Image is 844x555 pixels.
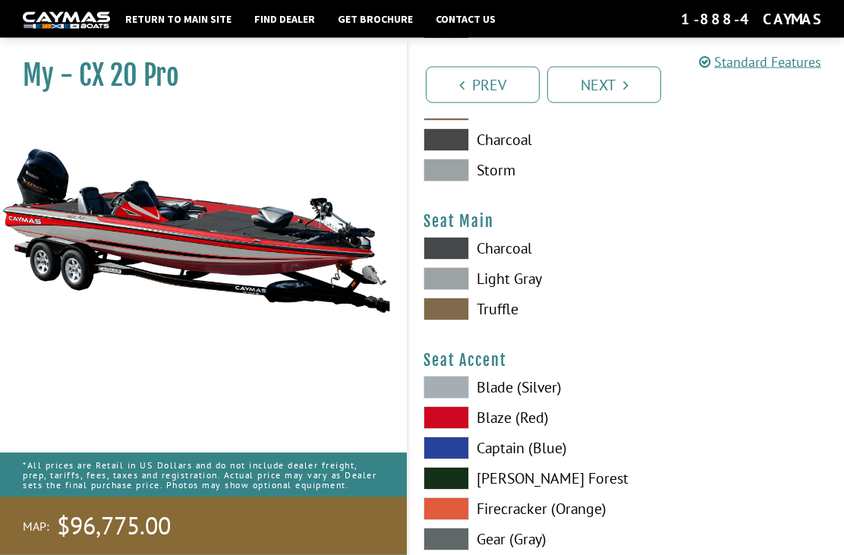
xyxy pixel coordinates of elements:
label: Light Gray [424,268,611,291]
a: Get Brochure [330,9,420,29]
a: Prev [426,67,540,103]
label: Gear (Gray) [424,528,611,551]
label: Charcoal [424,129,611,152]
h4: Seat Accent [424,352,829,371]
label: Blaze (Red) [424,407,611,430]
label: Captain (Blue) [424,437,611,460]
a: Find Dealer [247,9,323,29]
p: *All prices are Retail in US Dollars and do not include dealer freight, prep, tariffs, fees, taxe... [23,453,384,498]
span: $96,775.00 [57,510,171,542]
ul: Pagination [422,65,844,103]
label: [PERSON_NAME] Forest [424,468,611,490]
label: Charcoal [424,238,611,260]
a: Return to main site [118,9,239,29]
h4: Seat Main [424,213,829,232]
label: Blade (Silver) [424,377,611,399]
div: 1-888-4CAYMAS [681,9,821,29]
label: Firecracker (Orange) [424,498,611,521]
h1: My - CX 20 Pro [23,58,369,93]
label: Truffle [424,298,611,321]
img: white-logo-c9c8dbefe5ff5ceceb0f0178aa75bf4bb51f6bca0971e226c86eb53dfe498488.png [23,12,110,28]
a: Next [547,67,661,103]
a: Contact Us [428,9,503,29]
span: MAP: [23,519,49,535]
label: Storm [424,159,611,182]
a: Standard Features [699,53,821,71]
